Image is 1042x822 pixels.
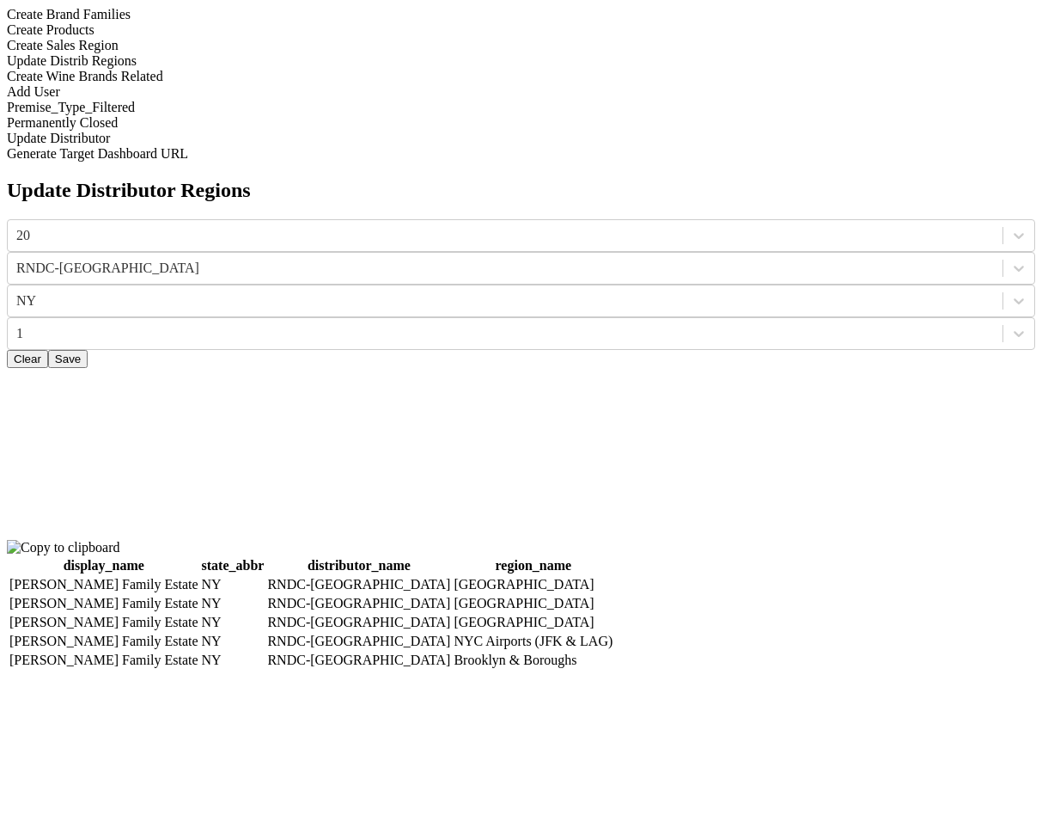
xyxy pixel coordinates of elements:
td: Brooklyn & Boroughs [453,652,613,669]
td: [PERSON_NAME] Family Estate [9,614,199,631]
div: Create Wine Brands Related [7,69,1035,84]
td: [PERSON_NAME] Family Estate [9,633,199,650]
td: [GEOGRAPHIC_DATA] [453,576,613,593]
td: RNDC-[GEOGRAPHIC_DATA] [266,652,451,669]
td: [PERSON_NAME] Family Estate [9,576,199,593]
td: NYC Airports (JFK & LAG) [453,633,613,650]
div: Update Distrib Regions [7,53,1035,69]
td: NY [201,633,265,650]
div: Update Distributor [7,131,1035,146]
td: RNDC-[GEOGRAPHIC_DATA] [266,614,451,631]
td: NY [201,652,265,669]
td: [GEOGRAPHIC_DATA] [453,614,613,631]
div: Add User [7,84,1035,100]
button: Clear [7,350,48,368]
td: NY [201,614,265,631]
h2: Update Distributor Regions [7,179,1035,202]
div: Create Brand Families [7,7,1035,22]
td: [GEOGRAPHIC_DATA] [453,595,613,612]
td: [PERSON_NAME] Family Estate [9,652,199,669]
div: Permanently Closed [7,115,1035,131]
td: RNDC-[GEOGRAPHIC_DATA] [266,595,451,612]
td: [PERSON_NAME] Family Estate [9,595,199,612]
th: distributor_name [266,557,451,574]
td: RNDC-[GEOGRAPHIC_DATA] [266,633,451,650]
img: Copy to clipboard [7,540,120,555]
td: RNDC-[GEOGRAPHIC_DATA] [266,576,451,593]
div: Create Products [7,22,1035,38]
th: display_name [9,557,199,574]
div: Generate Target Dashboard URL [7,146,1035,162]
button: Save [48,350,88,368]
th: state_abbr [201,557,265,574]
th: region_name [453,557,613,574]
div: Premise_Type_Filtered [7,100,1035,115]
td: NY [201,595,265,612]
div: Create Sales Region [7,38,1035,53]
td: NY [201,576,265,593]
